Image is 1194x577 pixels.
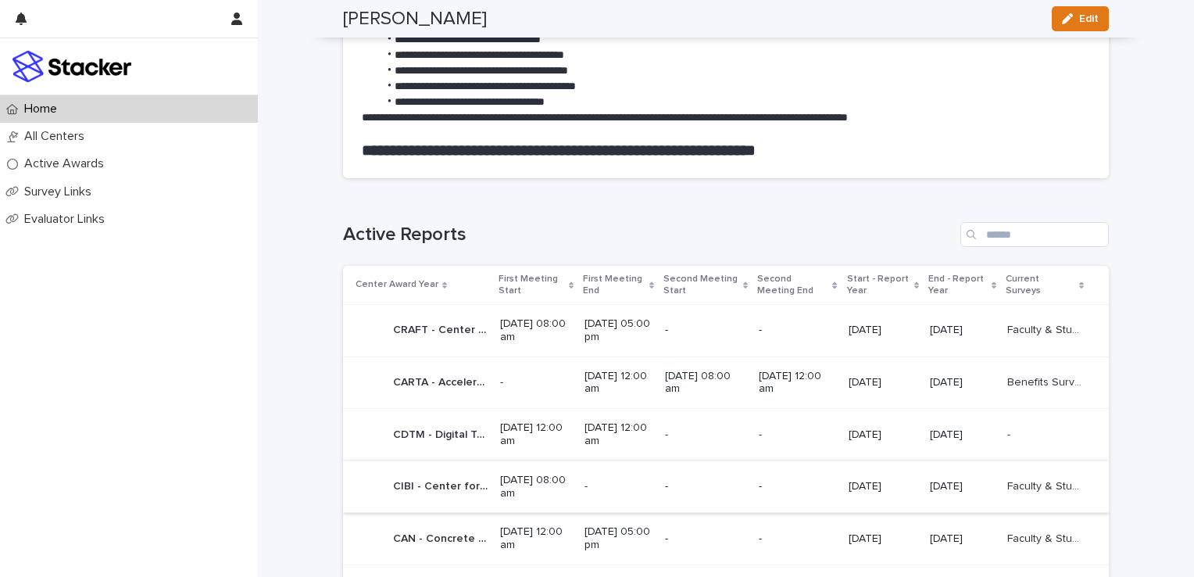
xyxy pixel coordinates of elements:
[849,324,917,337] p: [DATE]
[500,421,572,448] p: [DATE] 12:00 am
[930,428,995,442] p: [DATE]
[759,428,836,442] p: -
[759,324,836,337] p: -
[343,461,1109,513] tr: CIBI - Center for Insect Biomanufacturing and Innovation - Phase 1CIBI - Center for Insect Bioman...
[356,276,438,293] p: Center Award Year
[759,480,836,493] p: -
[500,376,572,389] p: -
[665,532,746,546] p: -
[930,376,995,389] p: [DATE]
[1006,271,1074,299] p: Current Surveys
[393,321,491,337] p: CRAFT - Center for Research toward Advancing Financial Technologies - Phase 1
[1007,373,1087,389] p: Benefits Survey
[393,477,491,493] p: CIBI - Center for Insect Biomanufacturing and Innovation - Phase 1
[13,51,131,82] img: stacker-logo-colour.png
[584,370,652,396] p: [DATE] 12:00 am
[499,271,565,299] p: First Meeting Start
[583,271,645,299] p: First Meeting End
[1007,477,1087,493] p: Faculty & Student Surveys
[584,525,652,552] p: [DATE] 05:00 pm
[18,156,116,171] p: Active Awards
[500,474,572,500] p: [DATE] 08:00 am
[343,305,1109,357] tr: CRAFT - Center for Research toward Advancing Financial Technologies - Phase 1CRAFT - Center for R...
[665,324,746,337] p: -
[584,480,652,493] p: -
[847,271,910,299] p: Start - Report Year
[500,317,572,344] p: [DATE] 08:00 am
[663,271,738,299] p: Second Meeting Start
[393,529,491,546] p: CAN - Concrete Advanced Network - Phase 1
[849,480,917,493] p: [DATE]
[1007,425,1013,442] p: -
[1007,529,1087,546] p: Faculty & Student Surveys
[500,525,572,552] p: [DATE] 12:00 am
[665,370,746,396] p: [DATE] 08:00 am
[18,185,104,199] p: Survey Links
[393,425,491,442] p: CDTM - Digital Twins - Phase 1
[930,480,995,493] p: [DATE]
[849,376,917,389] p: [DATE]
[343,513,1109,565] tr: CAN - Concrete Advanced Network - Phase 1CAN - Concrete Advanced Network - Phase 1 [DATE] 12:00 a...
[343,409,1109,461] tr: CDTM - Digital Twins - Phase 1CDTM - Digital Twins - Phase 1 [DATE] 12:00 am[DATE] 12:00 am--[DAT...
[343,224,954,246] h1: Active Reports
[584,421,652,448] p: [DATE] 12:00 am
[393,373,491,389] p: CARTA - Accelerated Real Time Analytics - Phase 2
[1007,321,1087,337] p: Faculty & Student Surveys
[928,271,988,299] p: End - Report Year
[849,532,917,546] p: [DATE]
[757,271,829,299] p: Second Meeting End
[343,8,487,30] h2: [PERSON_NAME]
[960,222,1109,247] input: Search
[18,102,70,116] p: Home
[18,212,117,227] p: Evaluator Links
[584,317,652,344] p: [DATE] 05:00 pm
[849,428,917,442] p: [DATE]
[930,532,995,546] p: [DATE]
[343,357,1109,409] tr: CARTA - Accelerated Real Time Analytics - Phase 2CARTA - Accelerated Real Time Analytics - Phase ...
[1079,13,1099,24] span: Edit
[665,428,746,442] p: -
[930,324,995,337] p: [DATE]
[18,129,97,144] p: All Centers
[759,532,836,546] p: -
[1052,6,1109,31] button: Edit
[759,370,836,396] p: [DATE] 12:00 am
[665,480,746,493] p: -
